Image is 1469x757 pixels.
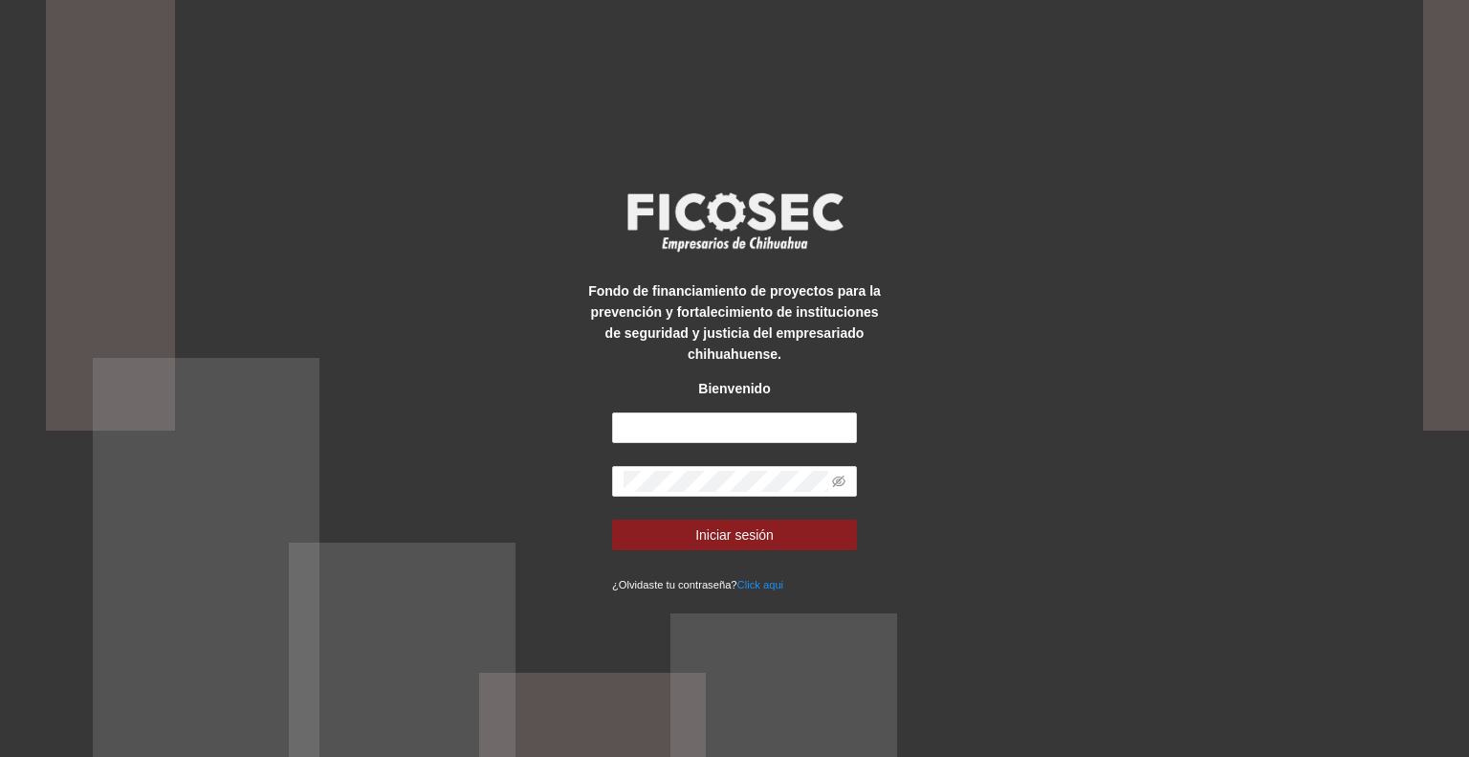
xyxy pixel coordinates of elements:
img: logo [615,187,854,257]
strong: Bienvenido [698,381,770,396]
strong: Fondo de financiamiento de proyectos para la prevención y fortalecimiento de instituciones de seg... [588,283,881,362]
span: Iniciar sesión [695,524,774,545]
small: ¿Olvidaste tu contraseña? [612,579,783,590]
a: Click aqui [737,579,784,590]
button: Iniciar sesión [612,520,857,550]
span: eye-invisible [832,475,845,488]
